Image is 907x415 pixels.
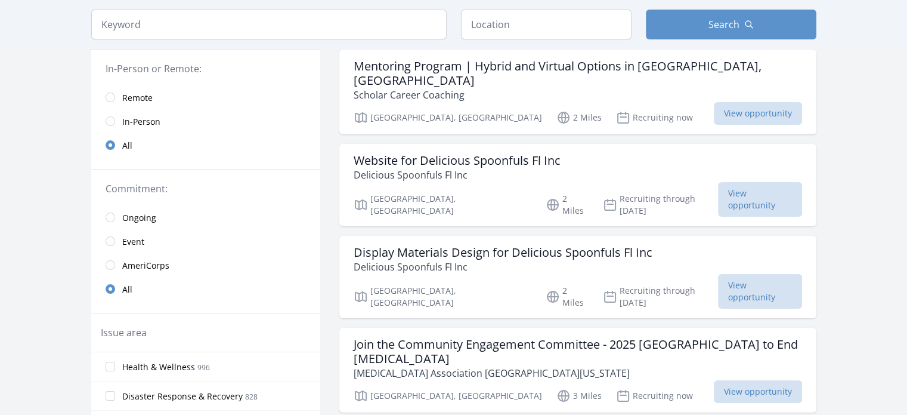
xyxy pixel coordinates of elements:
[122,391,243,402] span: Disaster Response & Recovery
[354,59,802,88] h3: Mentoring Program | Hybrid and Virtual Options in [GEOGRAPHIC_DATA], [GEOGRAPHIC_DATA]
[714,380,802,403] span: View opportunity
[354,168,561,182] p: Delicious Spoonfuls Fl Inc
[122,116,160,128] span: In-Person
[91,85,320,109] a: Remote
[546,285,589,309] p: 2 Miles
[91,277,320,301] a: All
[354,366,802,380] p: [MEDICAL_DATA] Association [GEOGRAPHIC_DATA][US_STATE]
[354,389,542,403] p: [GEOGRAPHIC_DATA], [GEOGRAPHIC_DATA]
[354,193,532,217] p: [GEOGRAPHIC_DATA], [GEOGRAPHIC_DATA]
[101,325,147,340] legend: Issue area
[354,88,802,102] p: Scholar Career Coaching
[339,50,816,134] a: Mentoring Program | Hybrid and Virtual Options in [GEOGRAPHIC_DATA], [GEOGRAPHIC_DATA] Scholar Ca...
[91,205,320,229] a: Ongoing
[339,144,816,226] a: Website for Delicious Spoonfuls Fl Inc Delicious Spoonfuls Fl Inc [GEOGRAPHIC_DATA], [GEOGRAPHIC_...
[91,229,320,253] a: Event
[122,236,144,248] span: Event
[339,236,816,318] a: Display Materials Design for Delicious Spoonfuls Fl Inc Delicious Spoonfuls Fl Inc [GEOGRAPHIC_DA...
[106,62,306,76] legend: In-Person or Remote:
[714,102,802,125] span: View opportunity
[197,362,210,373] span: 996
[122,361,195,373] span: Health & Wellness
[91,253,320,277] a: AmeriCorps
[616,389,693,403] p: Recruiting now
[603,193,718,217] p: Recruiting through [DATE]
[718,182,802,217] span: View opportunity
[354,285,532,309] p: [GEOGRAPHIC_DATA], [GEOGRAPHIC_DATA]
[354,260,652,274] p: Delicious Spoonfuls Fl Inc
[91,10,447,39] input: Keyword
[461,10,632,39] input: Location
[603,285,718,309] p: Recruiting through [DATE]
[708,17,739,32] span: Search
[122,212,156,224] span: Ongoing
[339,328,816,413] a: Join the Community Engagement Committee - 2025 [GEOGRAPHIC_DATA] to End [MEDICAL_DATA] [MEDICAL_D...
[106,391,115,401] input: Disaster Response & Recovery 828
[122,92,153,104] span: Remote
[556,110,602,125] p: 2 Miles
[122,140,132,152] span: All
[122,284,132,296] span: All
[122,260,169,272] span: AmeriCorps
[245,392,258,402] span: 828
[646,10,816,39] button: Search
[106,182,306,196] legend: Commitment:
[354,153,561,168] h3: Website for Delicious Spoonfuls Fl Inc
[354,110,542,125] p: [GEOGRAPHIC_DATA], [GEOGRAPHIC_DATA]
[556,389,602,403] p: 3 Miles
[91,109,320,133] a: In-Person
[106,362,115,371] input: Health & Wellness 996
[354,337,802,366] h3: Join the Community Engagement Committee - 2025 [GEOGRAPHIC_DATA] to End [MEDICAL_DATA]
[546,193,589,217] p: 2 Miles
[91,133,320,157] a: All
[354,245,652,260] h3: Display Materials Design for Delicious Spoonfuls Fl Inc
[718,274,802,309] span: View opportunity
[616,110,693,125] p: Recruiting now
